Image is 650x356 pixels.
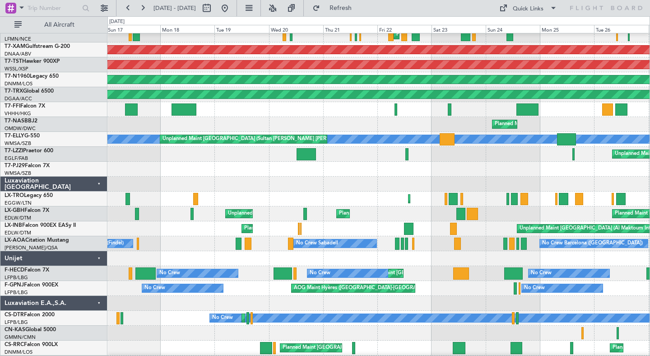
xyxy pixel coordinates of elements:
a: DGAA/ACC [5,95,32,102]
span: CN-KAS [5,327,25,333]
span: CS-DTR [5,312,24,318]
a: T7-XAMGulfstream G-200 [5,44,70,49]
div: Tue 19 [214,25,269,33]
div: No Crew [310,267,330,280]
button: Refresh [308,1,362,15]
div: Planned Maint Abuja ([PERSON_NAME] Intl) [495,117,596,131]
a: F-HECDFalcon 7X [5,267,49,273]
div: No Crew Sabadell [296,237,338,250]
span: F-GPNJ [5,282,24,288]
a: T7-N1960Legacy 650 [5,74,59,79]
a: LX-AOACitation Mustang [5,238,69,243]
a: EDLW/DTM [5,230,31,236]
div: No Crew [524,281,545,295]
a: WMSA/SZB [5,140,31,147]
button: All Aircraft [10,18,98,32]
a: EGLF/FAB [5,155,28,162]
a: CS-RRCFalcon 900LX [5,342,58,347]
div: Mon 18 [160,25,214,33]
a: T7-ELLYG-550 [5,133,40,139]
span: T7-NAS [5,118,24,124]
a: EGGW/LTN [5,200,32,206]
a: LX-GBHFalcon 7X [5,208,49,213]
div: Wed 20 [269,25,323,33]
div: No Crew [144,281,165,295]
div: Unplanned Maint [GEOGRAPHIC_DATA] (Sultan [PERSON_NAME] [PERSON_NAME] - Subang) [162,132,379,146]
a: DNMM/LOS [5,80,32,87]
a: F-GPNJFalcon 900EX [5,282,58,288]
div: Sun 17 [106,25,160,33]
span: LX-GBH [5,208,24,213]
span: All Aircraft [23,22,95,28]
a: CS-DTRFalcon 2000 [5,312,55,318]
div: Fri 22 [377,25,432,33]
div: No Crew [531,267,552,280]
span: LX-TRO [5,193,24,198]
a: [PERSON_NAME]/QSA [5,244,58,251]
div: Mon 25 [540,25,594,33]
div: Planned Maint Nice ([GEOGRAPHIC_DATA]) [339,207,440,220]
div: Planned Maint [PERSON_NAME] [396,28,472,42]
span: T7-TRX [5,89,23,94]
div: Sat 23 [432,25,486,33]
span: Refresh [322,5,360,11]
div: Tue 26 [594,25,648,33]
span: F-HECD [5,267,24,273]
a: LFPB/LBG [5,289,28,296]
a: WSSL/XSP [5,66,28,72]
span: T7-LZZI [5,148,23,154]
a: LFPB/LBG [5,274,28,281]
div: Thu 21 [323,25,377,33]
div: Planned Maint Sofia [244,311,290,325]
div: Quick Links [513,5,543,14]
a: LX-INBFalcon 900EX EASy II [5,223,76,228]
a: GMMN/CMN [5,334,36,341]
a: DNMM/LOS [5,349,32,356]
a: OMDW/DWC [5,125,36,132]
span: T7-XAM [5,44,25,49]
a: EDLW/DTM [5,215,31,221]
span: [DATE] - [DATE] [153,4,196,12]
div: Planned Maint Geneva (Cointrin) [244,222,319,235]
a: DNAA/ABV [5,51,31,57]
span: T7-TST [5,59,22,64]
input: Trip Number [28,1,79,15]
div: Sun 24 [486,25,540,33]
span: LX-AOA [5,238,25,243]
a: T7-FFIFalcon 7X [5,103,45,109]
span: T7-PJ29 [5,163,25,169]
div: No Crew Barcelona ([GEOGRAPHIC_DATA]) [542,237,643,250]
div: [DATE] [109,18,125,26]
a: WMSA/SZB [5,170,31,177]
a: T7-TRXGlobal 6500 [5,89,54,94]
div: No Crew [159,267,180,280]
div: Unplanned Maint [GEOGRAPHIC_DATA] ([GEOGRAPHIC_DATA]) [228,207,376,220]
a: T7-PJ29Falcon 7X [5,163,50,169]
div: No Crew [212,311,233,325]
a: VHHH/HKG [5,110,31,117]
a: LFMN/NCE [5,36,31,42]
a: T7-TSTHawker 900XP [5,59,60,64]
button: Quick Links [495,1,562,15]
div: AOG Maint Hyères ([GEOGRAPHIC_DATA]-[GEOGRAPHIC_DATA]) [294,281,446,295]
a: T7-NASBBJ2 [5,118,37,124]
span: T7-ELLY [5,133,24,139]
span: T7-N1960 [5,74,30,79]
span: CS-RRC [5,342,24,347]
div: Planned Maint [GEOGRAPHIC_DATA] ([GEOGRAPHIC_DATA]) [283,341,425,355]
a: LX-TROLegacy 650 [5,193,53,198]
a: T7-LZZIPraetor 600 [5,148,53,154]
a: CN-KASGlobal 5000 [5,327,56,333]
span: LX-INB [5,223,22,228]
a: LFPB/LBG [5,319,28,326]
span: T7-FFI [5,103,20,109]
